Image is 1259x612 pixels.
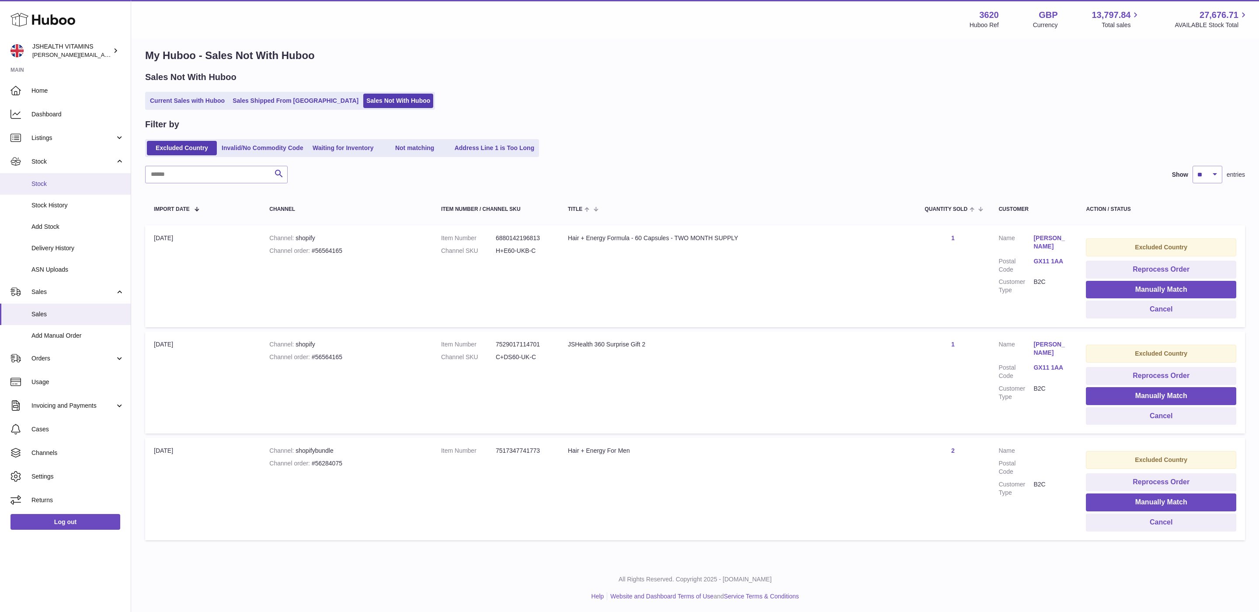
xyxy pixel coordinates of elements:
td: [DATE] [145,438,261,540]
div: shopify [269,340,424,349]
dt: Channel SKU [441,353,496,361]
dd: H+E60-UKB-C [496,247,550,255]
div: shopify [269,234,424,242]
h1: My Huboo - Sales Not With Huboo [145,49,1245,63]
li: and [607,592,799,601]
button: Reprocess Order [1086,261,1236,279]
div: JSHEALTH VITAMINS [32,42,111,59]
span: Sales [31,310,124,318]
dt: Item Number [441,447,496,455]
span: Settings [31,472,124,481]
a: Excluded Country [147,141,217,155]
dt: Item Number [441,340,496,349]
strong: 3620 [979,9,999,21]
dt: Channel SKU [441,247,496,255]
strong: Excluded Country [1135,456,1187,463]
span: Listings [31,134,115,142]
div: Hair + Energy Formula - 60 Capsules - TWO MONTH SUPPLY [568,234,907,242]
dt: Name [998,447,1033,455]
a: Sales Not With Huboo [363,94,433,108]
dt: Name [998,234,1033,253]
a: GX11 1AA [1033,364,1068,372]
a: Sales Shipped From [GEOGRAPHIC_DATA] [230,94,362,108]
strong: Excluded Country [1135,244,1187,251]
button: Manually Match [1086,493,1236,511]
span: 27,676.71 [1200,9,1238,21]
span: Stock [31,157,115,166]
dt: Customer Type [998,385,1033,401]
div: JSHealth 360 Surprise Gift 2 [568,340,907,349]
a: Address Line 1 is Too Long [452,141,538,155]
button: Cancel [1086,514,1236,532]
button: Manually Match [1086,281,1236,299]
strong: Channel [269,234,296,241]
button: Reprocess Order [1086,367,1236,385]
a: 2 [951,447,955,454]
h2: Sales Not With Huboo [145,71,236,83]
div: #56564165 [269,353,424,361]
dd: 7517347741773 [496,447,550,455]
span: Dashboard [31,110,124,119]
strong: Excluded Country [1135,350,1187,357]
button: Cancel [1086,301,1236,318]
strong: Channel order [269,460,312,467]
span: Quantity Sold [925,206,967,212]
dd: B2C [1033,278,1068,294]
a: [PERSON_NAME] [1033,234,1068,251]
button: Cancel [1086,407,1236,425]
dd: 6880142196813 [496,234,550,242]
div: Currency [1033,21,1058,29]
span: Sales [31,288,115,296]
span: 13,797.84 [1092,9,1130,21]
div: shopifybundle [269,447,424,455]
img: francesca@jshealthvitamins.com [10,44,24,57]
td: [DATE] [145,225,261,327]
div: Channel [269,206,424,212]
span: Channels [31,449,124,457]
dt: Customer Type [998,278,1033,294]
a: Invalid/No Commodity Code [219,141,306,155]
span: Title [568,206,582,212]
span: Stock History [31,201,124,210]
span: Orders [31,354,115,363]
a: Service Terms & Conditions [724,593,799,600]
div: #56564165 [269,247,424,255]
dd: B2C [1033,480,1068,497]
dd: B2C [1033,385,1068,401]
dt: Customer Type [998,480,1033,497]
a: Help [591,593,604,600]
span: Add Manual Order [31,332,124,340]
span: Usage [31,378,124,386]
div: Customer [998,206,1068,212]
a: [PERSON_NAME] [1033,340,1068,357]
dd: C+DS60-UK-C [496,353,550,361]
strong: GBP [1039,9,1057,21]
strong: Channel [269,447,296,454]
a: 13,797.84 Total sales [1092,9,1141,29]
dt: Postal Code [998,257,1033,274]
span: Returns [31,496,124,504]
dd: 7529017114701 [496,340,550,349]
a: 27,676.71 AVAILABLE Stock Total [1175,9,1249,29]
a: Current Sales with Huboo [147,94,228,108]
strong: Channel [269,341,296,348]
button: Reprocess Order [1086,473,1236,491]
span: Delivery History [31,244,124,252]
span: ASN Uploads [31,266,124,274]
strong: Channel order [269,247,312,254]
dt: Postal Code [998,364,1033,380]
dt: Name [998,340,1033,359]
h2: Filter by [145,119,179,130]
dt: Item Number [441,234,496,242]
a: Website and Dashboard Terms of Use [610,593,713,600]
span: Stock [31,180,124,188]
span: Home [31,87,124,95]
span: [PERSON_NAME][EMAIL_ADDRESS][DOMAIN_NAME] [32,51,175,58]
a: 1 [951,234,955,241]
span: Cases [31,425,124,434]
td: [DATE] [145,332,261,434]
a: Waiting for Inventory [308,141,378,155]
a: 1 [951,341,955,348]
a: Not matching [380,141,450,155]
div: Huboo Ref [970,21,999,29]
